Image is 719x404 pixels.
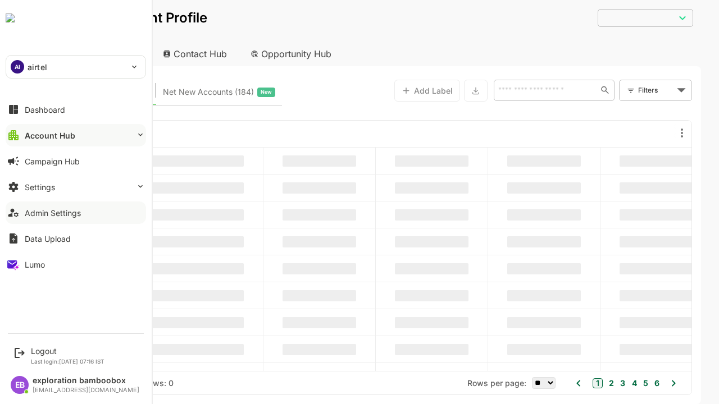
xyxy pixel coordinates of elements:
[25,260,45,269] div: Lumo
[25,131,75,140] div: Account Hub
[558,8,654,27] div: ​
[25,157,80,166] div: Campaign Hub
[567,377,575,389] button: 2
[578,377,586,389] button: 3
[31,346,104,356] div: Logout
[33,376,139,385] div: exploration bamboobox
[25,234,71,244] div: Data Upload
[124,85,236,99] div: Newly surfaced ICP-fit accounts from Intent, Website, LinkedIn, and other engagement signals.
[40,85,104,99] span: Known accounts you’ve identified to target - imported from CRM, Offline upload, or promoted from ...
[25,182,55,192] div: Settings
[590,377,598,389] button: 4
[202,42,302,66] div: Opportunity Hub
[6,124,146,146] button: Account Hub
[124,85,215,99] span: Net New Accounts ( 184 )
[6,227,146,250] button: Data Upload
[355,80,421,102] button: Add Label
[221,85,233,99] span: New
[11,376,29,394] div: EB
[11,60,24,74] div: AI
[6,98,146,121] button: Dashboard
[599,84,635,96] div: Filters
[425,80,448,102] button: Export the selected data as CSV
[31,358,104,365] p: Last login: [DATE] 07:16 IST
[18,42,110,66] div: Account Hub
[28,61,47,73] p: airtel
[612,377,620,389] button: 6
[6,56,145,78] div: AIairtel
[25,208,81,218] div: Admin Settings
[6,150,146,172] button: Campaign Hub
[33,387,139,394] div: [EMAIL_ADDRESS][DOMAIN_NAME]
[115,42,198,66] div: Contact Hub
[6,201,146,224] button: Admin Settings
[428,378,487,388] span: Rows per page:
[6,253,146,276] button: Lumo
[34,378,134,388] div: Total Rows: NaN | Rows: 0
[25,105,65,114] div: Dashboard
[6,176,146,198] button: Settings
[18,11,168,25] p: Unified Account Profile
[601,377,609,389] button: 5
[598,79,653,102] div: Filters
[553,378,563,388] button: 1
[6,13,15,22] img: undefinedjpg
